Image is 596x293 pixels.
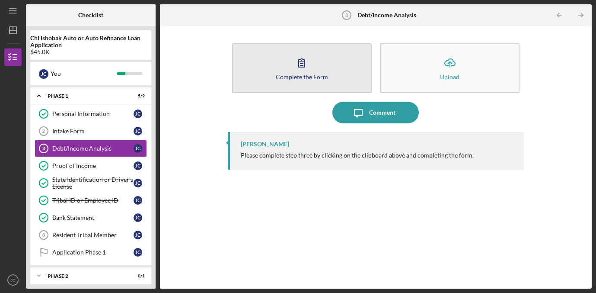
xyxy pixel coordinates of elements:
[42,129,45,134] tspan: 2
[241,152,474,159] div: Please complete step three by clicking on the clipboard above and completing the form.
[52,145,134,152] div: Debt/Income Analysis
[52,214,134,221] div: Bank Statement
[35,244,147,261] a: Application Phase 1JC
[35,226,147,244] a: 8Resident Tribal MemberJC
[51,66,117,81] div: You
[332,102,419,123] button: Comment
[241,141,289,148] div: [PERSON_NAME]
[134,179,142,187] div: J C
[48,93,123,99] div: Phase 1
[52,162,134,169] div: Proof of Income
[52,249,134,256] div: Application Phase 1
[35,105,147,122] a: Personal InformationJC
[276,74,328,80] div: Complete the Form
[35,140,147,157] a: 3Debt/Income AnalysisJC
[129,93,145,99] div: 5 / 9
[134,213,142,222] div: J C
[42,146,45,151] tspan: 3
[134,144,142,153] div: J C
[129,274,145,279] div: 0 / 1
[134,196,142,205] div: J C
[52,110,134,117] div: Personal Information
[52,128,134,135] div: Intake Form
[134,109,142,118] div: J C
[134,127,142,135] div: J C
[232,43,372,93] button: Complete the Form
[134,248,142,257] div: J C
[48,274,123,279] div: Phase 2
[35,157,147,174] a: Proof of IncomeJC
[380,43,520,93] button: Upload
[35,122,147,140] a: 2Intake FormJC
[10,278,16,283] text: JC
[440,74,459,80] div: Upload
[35,174,147,192] a: State Identification or Driver's LicenseJC
[30,35,151,48] b: Chi Ishobak Auto or Auto Refinance Loan Application
[52,176,134,190] div: State Identification or Driver's License
[30,48,151,55] div: $45.0K
[35,192,147,209] a: Tribal ID or Employee IDJC
[134,231,142,239] div: J C
[369,102,395,123] div: Comment
[4,271,22,289] button: JC
[134,161,142,170] div: J C
[42,232,45,238] tspan: 8
[345,13,347,18] tspan: 3
[39,69,48,79] div: J C
[52,197,134,204] div: Tribal ID or Employee ID
[357,12,416,19] b: Debt/Income Analysis
[52,232,134,238] div: Resident Tribal Member
[35,209,147,226] a: Bank StatementJC
[78,12,103,19] b: Checklist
